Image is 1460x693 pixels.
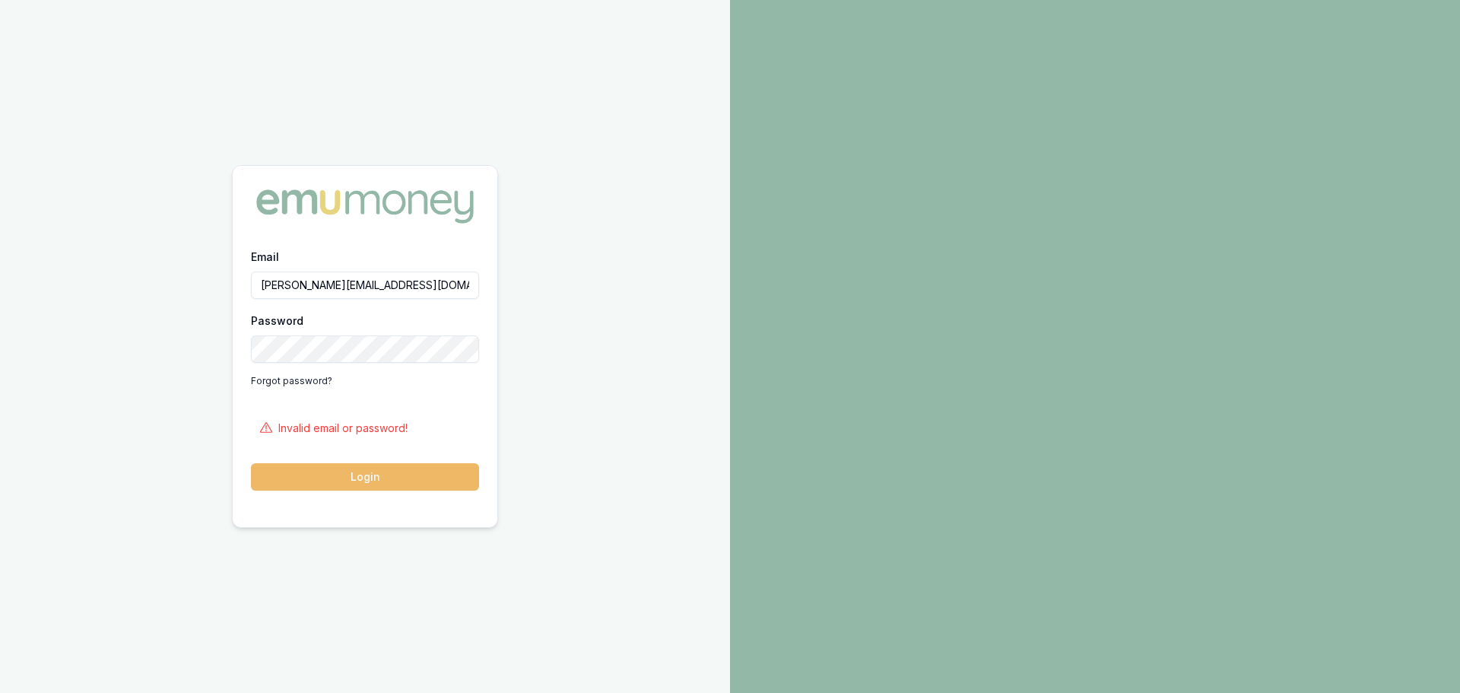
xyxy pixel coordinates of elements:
label: Email [251,250,279,263]
button: Login [251,463,479,491]
p: Invalid email or password! [278,421,408,436]
a: Forgot password? [251,369,332,393]
img: Emu Money [251,184,479,228]
label: Password [251,314,303,327]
